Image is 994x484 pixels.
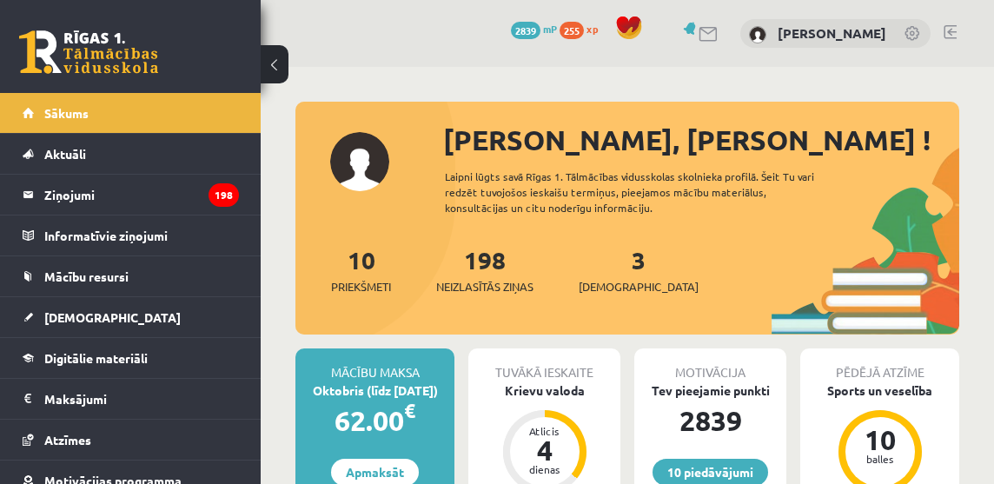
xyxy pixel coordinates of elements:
legend: Maksājumi [44,379,239,419]
span: mP [543,22,557,36]
div: Sports un veselība [800,381,959,400]
a: 2839 mP [511,22,557,36]
div: [PERSON_NAME], [PERSON_NAME] ! [443,119,959,161]
a: Rīgas 1. Tālmācības vidusskola [19,30,158,74]
span: Aktuāli [44,146,86,162]
a: [DEMOGRAPHIC_DATA] [23,297,239,337]
div: Krievu valoda [468,381,620,400]
span: Priekšmeti [331,278,391,295]
div: 10 [854,426,906,454]
a: Informatīvie ziņojumi [23,215,239,255]
span: xp [586,22,598,36]
div: Mācību maksa [295,348,454,381]
a: Sākums [23,93,239,133]
a: Ziņojumi198 [23,175,239,215]
a: Atzīmes [23,420,239,460]
span: Sākums [44,105,89,121]
span: 255 [560,22,584,39]
a: 10Priekšmeti [331,244,391,295]
img: Toms Kristians Eglītis [749,26,766,43]
div: 62.00 [295,400,454,441]
a: Mācību resursi [23,256,239,296]
div: 2839 [634,400,786,441]
a: 255 xp [560,22,606,36]
div: dienas [519,464,571,474]
a: [PERSON_NAME] [778,24,886,42]
a: 198Neizlasītās ziņas [436,244,533,295]
a: Aktuāli [23,134,239,174]
a: Maksājumi [23,379,239,419]
span: Neizlasītās ziņas [436,278,533,295]
legend: Informatīvie ziņojumi [44,215,239,255]
div: Atlicis [519,426,571,436]
a: Digitālie materiāli [23,338,239,378]
span: Digitālie materiāli [44,350,148,366]
div: Pēdējā atzīme [800,348,959,381]
div: Laipni lūgts savā Rīgas 1. Tālmācības vidusskolas skolnieka profilā. Šeit Tu vari redzēt tuvojošo... [445,169,843,215]
div: 4 [519,436,571,464]
span: € [404,398,415,423]
span: Mācību resursi [44,269,129,284]
a: 3[DEMOGRAPHIC_DATA] [579,244,699,295]
span: Atzīmes [44,432,91,448]
div: Oktobris (līdz [DATE]) [295,381,454,400]
div: Tuvākā ieskaite [468,348,620,381]
legend: Ziņojumi [44,175,239,215]
div: Tev pieejamie punkti [634,381,786,400]
i: 198 [209,183,239,207]
span: [DEMOGRAPHIC_DATA] [579,278,699,295]
span: 2839 [511,22,540,39]
div: Motivācija [634,348,786,381]
span: [DEMOGRAPHIC_DATA] [44,309,181,325]
div: balles [854,454,906,464]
